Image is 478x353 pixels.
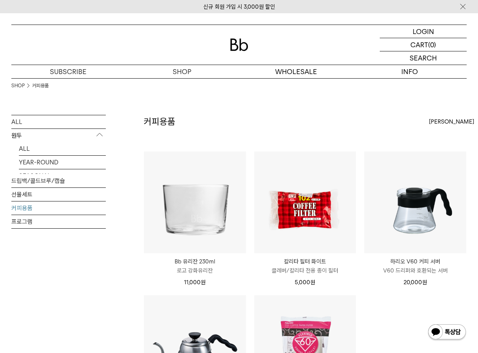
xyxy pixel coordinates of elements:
[310,279,315,286] span: 원
[184,279,206,286] span: 11,000
[410,38,428,51] p: CART
[404,279,427,286] span: 20,000
[254,257,356,266] p: 칼리타 필터 화이트
[429,117,474,126] span: [PERSON_NAME]
[364,152,466,254] img: 하리오 V60 커피 서버
[32,82,49,90] a: 커피용품
[19,156,106,169] a: YEAR-ROUND
[144,257,246,266] p: Bb 유리잔 230ml
[11,174,106,187] a: 드립백/콜드브루/캡슐
[427,324,467,342] img: 카카오톡 채널 1:1 채팅 버튼
[144,257,246,275] a: Bb 유리잔 230ml 로고 강화유리잔
[380,38,467,51] a: CART (0)
[11,65,125,78] a: SUBSCRIBE
[11,115,106,129] a: ALL
[364,257,466,275] a: 하리오 V60 커피 서버 V60 드리퍼와 호환되는 서버
[203,3,275,10] a: 신규 회원 가입 시 3,000원 할인
[11,201,106,215] a: 커피용품
[254,257,356,275] a: 칼리타 필터 화이트 클레버/칼리타 전용 종이 필터
[295,279,315,286] span: 5,000
[353,65,467,78] p: INFO
[254,152,356,254] img: 칼리타 필터 화이트
[428,38,436,51] p: (0)
[410,51,437,65] p: SEARCH
[144,115,175,128] h2: 커피용품
[11,82,25,90] a: SHOP
[11,188,106,201] a: 선물세트
[125,65,239,78] a: SHOP
[380,25,467,38] a: LOGIN
[144,152,246,254] img: Bb 유리잔 230ml
[144,266,246,275] p: 로고 강화유리잔
[11,129,106,142] p: 원두
[364,257,466,266] p: 하리오 V60 커피 서버
[413,25,434,38] p: LOGIN
[19,169,106,183] a: SEASONAL
[254,266,356,275] p: 클레버/칼리타 전용 종이 필터
[201,279,206,286] span: 원
[11,215,106,228] a: 프로그램
[19,142,106,155] a: ALL
[422,279,427,286] span: 원
[230,39,248,51] img: 로고
[239,65,353,78] p: WHOLESALE
[364,266,466,275] p: V60 드리퍼와 호환되는 서버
